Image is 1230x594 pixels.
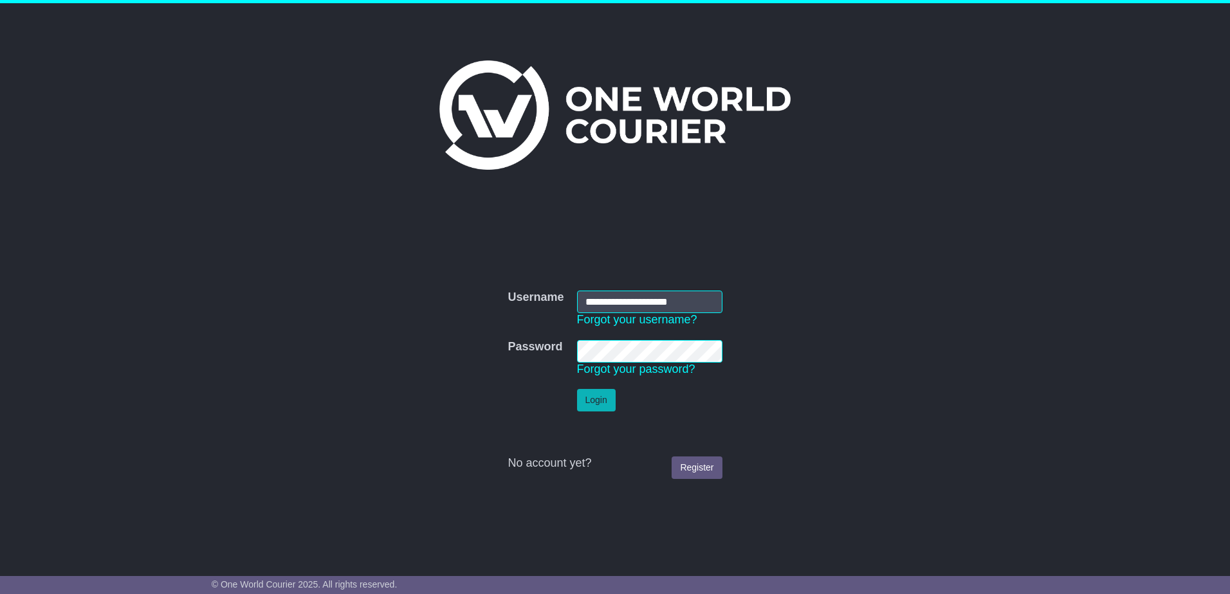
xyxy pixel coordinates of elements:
span: © One World Courier 2025. All rights reserved. [212,579,398,589]
img: One World [439,60,791,170]
a: Forgot your username? [577,313,697,326]
a: Forgot your password? [577,363,695,375]
label: Password [508,340,562,354]
button: Login [577,389,616,411]
label: Username [508,291,564,305]
div: No account yet? [508,456,722,471]
a: Register [672,456,722,479]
